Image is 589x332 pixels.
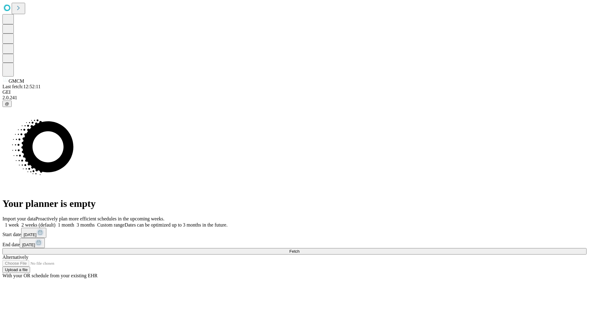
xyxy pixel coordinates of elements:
[2,238,587,248] div: End date
[22,243,35,247] span: [DATE]
[58,222,74,227] span: 1 month
[2,216,36,221] span: Import your data
[21,228,46,238] button: [DATE]
[2,255,28,260] span: Alternatively
[125,222,227,227] span: Dates can be optimized up to 3 months in the future.
[77,222,95,227] span: 3 months
[2,267,30,273] button: Upload a file
[24,232,37,237] span: [DATE]
[5,101,9,106] span: @
[21,222,56,227] span: 2 weeks (default)
[2,95,587,101] div: 2.0.241
[97,222,125,227] span: Custom range
[2,198,587,209] h1: Your planner is empty
[289,249,299,254] span: Fetch
[20,238,45,248] button: [DATE]
[2,248,587,255] button: Fetch
[2,228,587,238] div: Start date
[2,84,40,89] span: Last fetch: 12:52:11
[36,216,164,221] span: Proactively plan more efficient schedules in the upcoming weeks.
[2,101,12,107] button: @
[2,273,98,278] span: With your OR schedule from your existing EHR
[5,222,19,227] span: 1 week
[2,89,587,95] div: GEI
[9,78,24,84] span: GMCM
